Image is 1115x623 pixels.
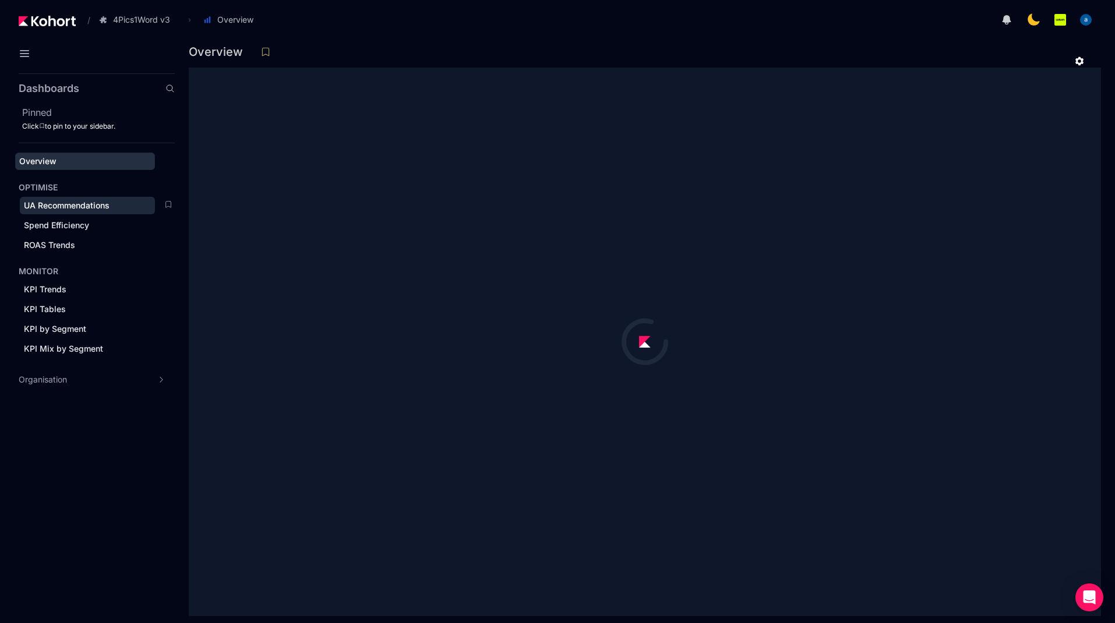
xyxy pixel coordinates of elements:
div: Open Intercom Messenger [1075,583,1103,611]
button: 4Pics1Word v3 [93,10,182,30]
h4: MONITOR [19,266,58,277]
h2: Pinned [22,105,175,119]
span: KPI Mix by Segment [24,344,103,353]
a: KPI Mix by Segment [20,340,155,357]
a: ROAS Trends [20,236,155,254]
img: logo_Lotum_Logo_20240521114851236074.png [1054,14,1066,26]
span: / [78,14,90,26]
img: Kohort logo [19,16,76,26]
button: Overview [197,10,266,30]
a: KPI by Segment [20,320,155,338]
span: Overview [19,156,57,166]
span: KPI Tables [24,304,66,314]
h2: Dashboards [19,83,79,94]
a: Spend Efficiency [20,217,155,234]
span: › [186,15,193,24]
h3: Overview [189,46,250,58]
a: KPI Trends [20,281,155,298]
span: KPI Trends [24,284,66,294]
h4: OPTIMISE [19,182,58,193]
span: UA Recommendations [24,200,110,210]
a: KPI Tables [20,300,155,318]
a: Overview [15,153,155,170]
div: Click to pin to your sidebar. [22,122,175,131]
span: KPI by Segment [24,324,86,334]
a: UA Recommendations [20,197,155,214]
span: Overview [217,14,253,26]
span: 4Pics1Word v3 [113,14,170,26]
span: Spend Efficiency [24,220,89,230]
span: Organisation [19,374,67,385]
span: ROAS Trends [24,240,75,250]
